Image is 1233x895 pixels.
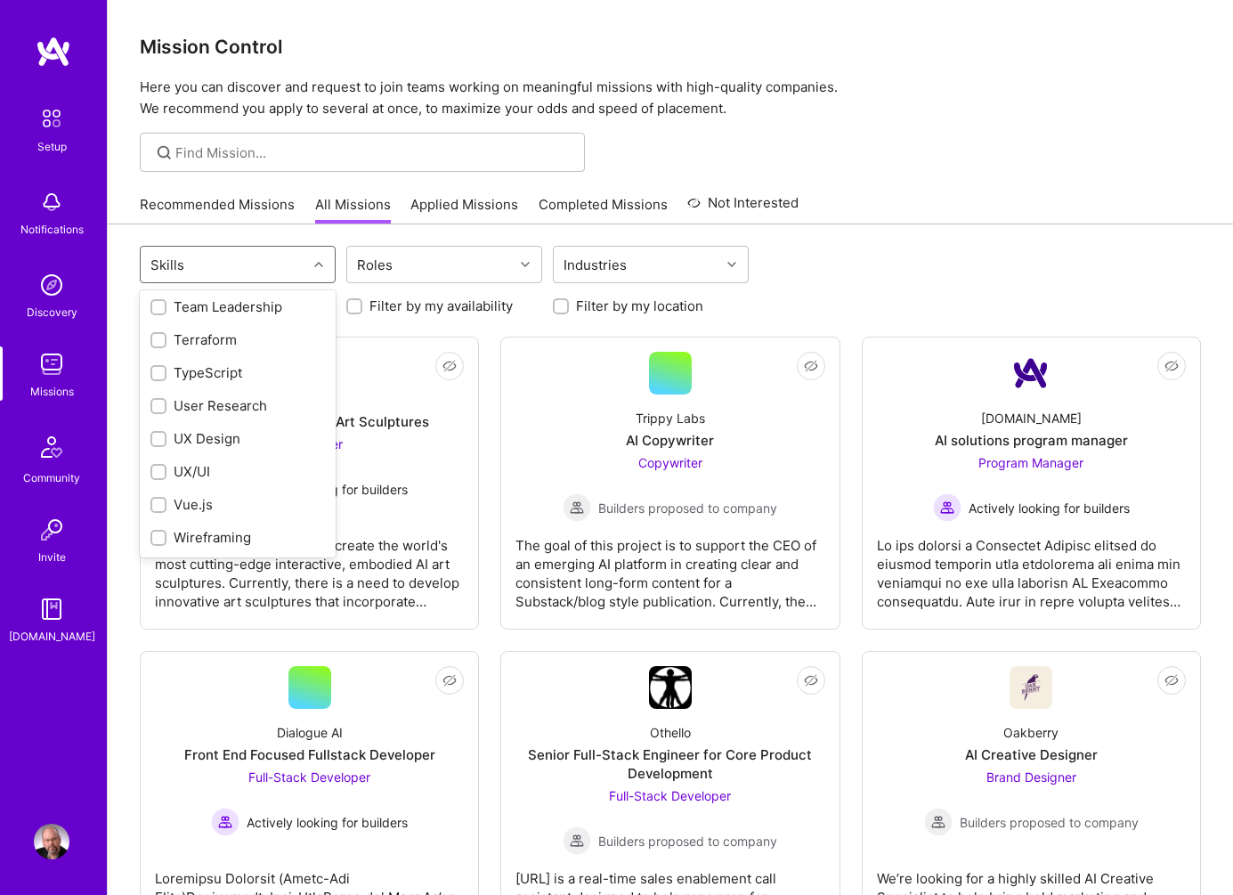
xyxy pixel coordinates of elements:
h3: Mission Control [140,36,1201,58]
div: Dialogue AI [277,723,343,742]
img: Invite [34,512,69,548]
img: guide book [34,591,69,627]
div: Lo ips dolorsi a Consectet Adipisc elitsed do eiusmod temporin utla etdolorema ali enima min veni... [877,522,1186,611]
div: Skills [146,252,189,278]
div: Senior Full-Stack Engineer for Core Product Development [515,745,824,783]
span: Copywriter [638,455,702,470]
label: Filter by my availability [369,297,513,315]
img: Company Logo [1010,666,1052,709]
img: Builders proposed to company [563,493,591,522]
a: User Avatar [29,824,74,859]
span: Full-Stack Developer [609,788,731,803]
div: Othello [650,723,691,742]
div: Discovery [27,303,77,321]
i: icon EyeClosed [804,673,818,688]
a: Recommended Missions [140,195,295,224]
a: All Missions [315,195,391,224]
a: Completed Missions [539,195,668,224]
div: Team Leadership [150,297,325,316]
div: AI Copywriter [626,431,714,450]
img: bell [34,184,69,220]
span: Actively looking for builders [969,499,1130,517]
div: Wireframing [150,528,325,547]
img: Actively looking for builders [211,808,239,836]
span: Program Manager [978,455,1083,470]
div: Oakberry [1003,723,1059,742]
i: icon Chevron [314,260,323,269]
div: Missions [30,382,74,401]
a: Applied Missions [410,195,518,224]
div: UX Design [150,429,325,448]
div: [DOMAIN_NAME] [981,409,1082,427]
img: setup [33,100,70,137]
span: Actively looking for builders [247,813,408,832]
span: Brand Designer [986,769,1076,785]
a: Trippy LabsAI CopywriterCopywriter Builders proposed to companyBuilders proposed to companyThe go... [515,352,824,614]
div: UX/UI [150,462,325,481]
span: Full-Stack Developer [248,769,370,785]
i: icon Chevron [521,260,530,269]
img: Company Logo [1010,352,1052,395]
div: AI solutions program manager [935,431,1128,450]
div: Community [23,468,80,487]
img: teamwork [34,346,69,382]
i: icon Chevron [727,260,736,269]
span: Builders proposed to company [598,499,777,517]
div: Terraform [150,330,325,349]
i: icon EyeClosed [442,359,457,373]
img: Builders proposed to company [924,808,953,836]
a: Company Logo[DOMAIN_NAME]AI solutions program managerProgram Manager Actively looking for builder... [877,352,1186,614]
div: Vue.js [150,495,325,514]
img: Community [30,426,73,468]
i: icon EyeClosed [804,359,818,373]
i: icon SearchGrey [154,142,174,163]
div: TypeScript [150,363,325,382]
div: The goal of this project is to create the world's most cutting-edge interactive, embodied AI art ... [155,522,464,611]
input: Find Mission... [175,143,572,162]
a: Not Interested [687,192,799,224]
span: Builders proposed to company [598,832,777,850]
div: Front End Focused Fullstack Developer [184,745,435,764]
div: Notifications [20,220,84,239]
img: User Avatar [34,824,69,859]
i: icon EyeClosed [442,673,457,688]
div: [DOMAIN_NAME] [9,627,95,646]
i: icon EyeClosed [1164,673,1179,688]
div: Industries [559,252,631,278]
img: Actively looking for builders [933,493,961,522]
i: icon EyeClosed [1164,359,1179,373]
div: Setup [37,137,67,156]
img: logo [36,36,71,68]
div: Roles [353,252,397,278]
p: Here you can discover and request to join teams working on meaningful missions with high-quality ... [140,77,1201,119]
span: Builders proposed to company [960,813,1139,832]
div: Trippy Labs [636,409,705,427]
img: discovery [34,267,69,303]
div: AI Creative Designer [965,745,1098,764]
div: User Research [150,396,325,415]
div: The goal of this project is to support the CEO of an emerging AI platform in creating clear and c... [515,522,824,611]
label: Filter by my location [576,297,703,315]
img: Company Logo [649,666,692,709]
img: Builders proposed to company [563,826,591,855]
div: Invite [38,548,66,566]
